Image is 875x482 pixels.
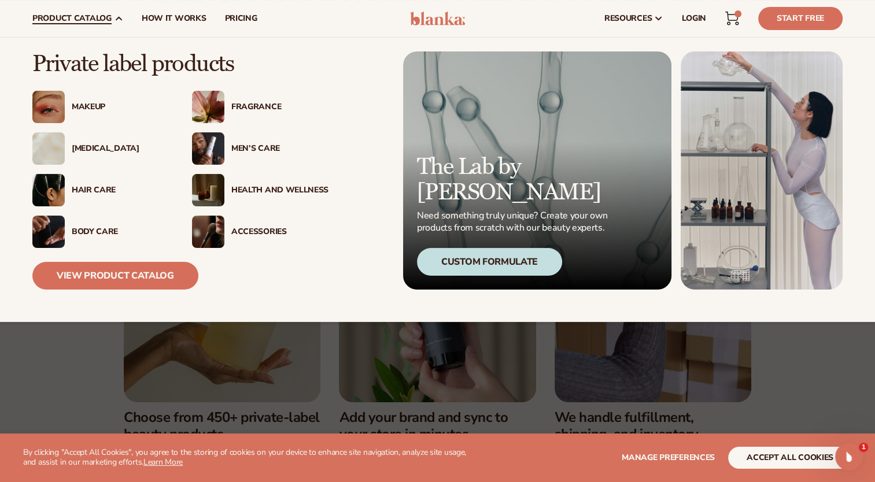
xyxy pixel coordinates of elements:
div: Hair Care [72,186,169,195]
button: Manage preferences [622,447,715,469]
img: Female with glitter eye makeup. [32,91,65,123]
div: Body Care [72,227,169,237]
a: Female with makeup brush. Accessories [192,216,328,248]
span: product catalog [32,14,112,23]
img: Female with makeup brush. [192,216,224,248]
p: By clicking "Accept All Cookies", you agree to the storing of cookies on your device to enhance s... [23,448,475,468]
div: [MEDICAL_DATA] [72,144,169,154]
div: Men’s Care [231,144,328,154]
img: Pink blooming flower. [192,91,224,123]
a: Cream moisturizer swatch. [MEDICAL_DATA] [32,132,169,165]
a: Female with glitter eye makeup. Makeup [32,91,169,123]
div: Makeup [72,102,169,112]
div: Accessories [231,227,328,237]
p: Need something truly unique? Create your own products from scratch with our beauty experts. [417,210,611,234]
iframe: Intercom live chat [835,443,863,470]
span: How It Works [142,14,206,23]
img: Male hand applying moisturizer. [32,216,65,248]
div: Custom Formulate [417,248,562,276]
a: Female hair pulled back with clips. Hair Care [32,174,169,206]
img: Cream moisturizer swatch. [32,132,65,165]
div: Fragrance [231,102,328,112]
a: Candles and incense on table. Health And Wellness [192,174,328,206]
a: Start Free [758,7,843,30]
span: LOGIN [682,14,706,23]
button: accept all cookies [728,447,852,469]
a: Pink blooming flower. Fragrance [192,91,328,123]
img: Male holding moisturizer bottle. [192,132,224,165]
a: Microscopic product formula. The Lab by [PERSON_NAME] Need something truly unique? Create your ow... [403,51,671,290]
a: View Product Catalog [32,262,198,290]
img: Female in lab with equipment. [681,51,843,290]
p: Private label products [32,51,328,77]
span: pricing [224,14,257,23]
img: logo [410,12,465,25]
a: Learn More [143,457,183,468]
div: Health And Wellness [231,186,328,195]
a: Male holding moisturizer bottle. Men’s Care [192,132,328,165]
p: The Lab by [PERSON_NAME] [417,154,611,205]
span: 1 [859,443,868,452]
img: Female hair pulled back with clips. [32,174,65,206]
img: Candles and incense on table. [192,174,224,206]
span: resources [604,14,652,23]
a: Male hand applying moisturizer. Body Care [32,216,169,248]
span: Manage preferences [622,452,715,463]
